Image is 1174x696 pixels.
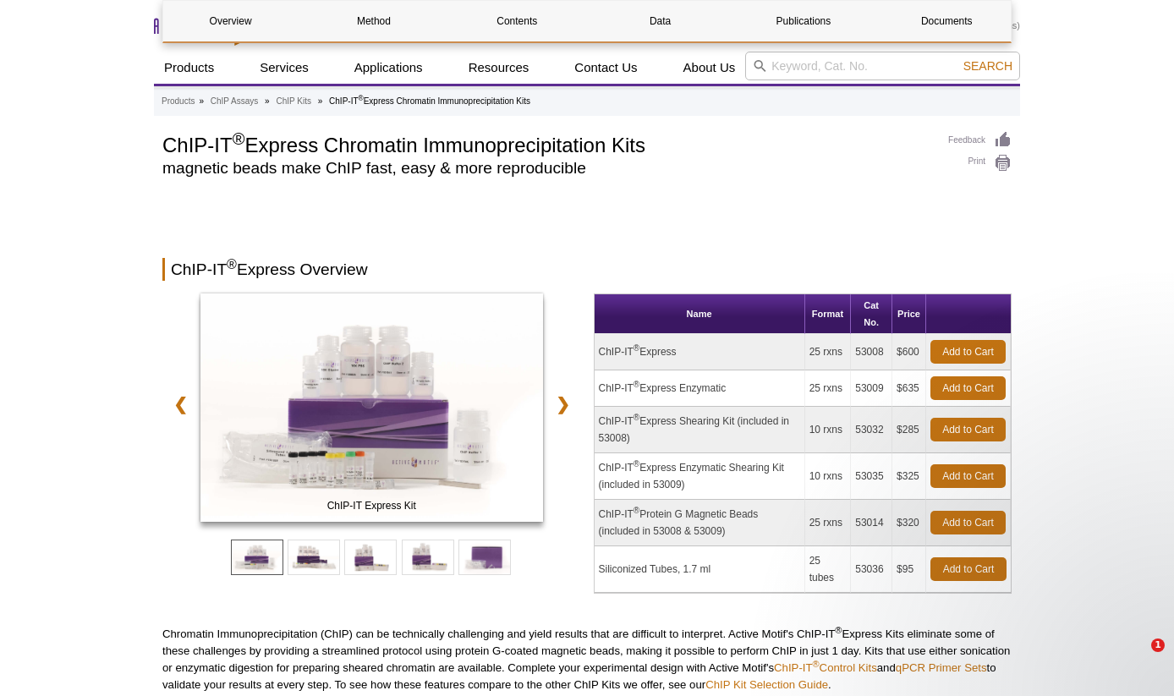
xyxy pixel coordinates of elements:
a: Add to Cart [930,376,1006,400]
h1: ChIP-IT Express Chromatin Immunoprecipitation Kits [162,131,931,156]
span: ChIP-IT Express Kit [204,497,539,514]
sup: ® [233,129,245,148]
td: 25 tubes [805,546,852,593]
td: ChIP-IT Express Enzymatic [595,370,805,407]
input: Keyword, Cat. No. [745,52,1020,80]
th: Format [805,294,852,334]
a: About Us [673,52,746,84]
td: $320 [892,500,926,546]
a: Resources [458,52,540,84]
sup: ® [634,506,639,515]
td: $285 [892,407,926,453]
iframe: Intercom live chat [1116,638,1157,679]
button: Search [958,58,1018,74]
td: ChIP-IT Express Enzymatic Shearing Kit (included in 53009) [595,453,805,500]
td: 10 rxns [805,453,852,500]
td: Siliconized Tubes, 1.7 ml [595,546,805,593]
a: Contact Us [564,52,647,84]
a: Print [948,154,1012,173]
td: 25 rxns [805,500,852,546]
a: Products [154,52,224,84]
a: Documents [880,1,1014,41]
td: $600 [892,334,926,370]
a: Services [250,52,319,84]
a: Applications [344,52,433,84]
a: qPCR Primer Sets [896,661,987,674]
td: $325 [892,453,926,500]
span: Search [963,59,1012,73]
a: ChIP-IT®Control Kits [774,661,877,674]
a: Overview [163,1,298,41]
td: 53035 [851,453,892,500]
a: Feedback [948,131,1012,150]
sup: ® [634,380,639,389]
a: Contents [450,1,584,41]
td: ChIP-IT Protein G Magnetic Beads (included in 53008 & 53009) [595,500,805,546]
p: Chromatin Immunoprecipitation (ChIP) can be technically challenging and yield results that are di... [162,626,1012,693]
li: » [265,96,270,106]
td: 53009 [851,370,892,407]
td: 10 rxns [805,407,852,453]
a: ❯ [545,385,581,424]
span: 1 [1151,638,1165,652]
a: Publications [736,1,870,41]
td: 53014 [851,500,892,546]
a: ChIP Kit Selection Guide [705,678,828,691]
a: ChIP-IT Express Kit [200,293,543,527]
a: Add to Cart [930,340,1006,364]
a: Add to Cart [930,464,1006,488]
sup: ® [634,343,639,353]
li: » [199,96,204,106]
a: Data [593,1,727,41]
h2: magnetic beads make ChIP fast, easy & more reproducible [162,161,931,176]
td: 25 rxns [805,334,852,370]
th: Cat No. [851,294,892,334]
img: ChIP-IT Express Kit [200,293,543,522]
sup: ® [227,257,237,271]
a: ChIP Kits [276,94,311,109]
sup: ® [835,625,842,635]
a: Products [162,94,195,109]
a: Method [306,1,441,41]
td: 53032 [851,407,892,453]
a: Add to Cart [930,511,1006,534]
a: ChIP Assays [211,94,259,109]
sup: ® [813,659,820,669]
th: Price [892,294,926,334]
h2: ChIP-IT Express Overview [162,258,1012,281]
td: $635 [892,370,926,407]
td: ChIP-IT Express [595,334,805,370]
sup: ® [359,94,364,102]
sup: ® [634,459,639,469]
td: ChIP-IT Express Shearing Kit (included in 53008) [595,407,805,453]
a: Add to Cart [930,418,1006,441]
th: Name [595,294,805,334]
li: ChIP-IT Express Chromatin Immunoprecipitation Kits [329,96,530,106]
td: 25 rxns [805,370,852,407]
li: » [318,96,323,106]
a: ❮ [162,385,199,424]
sup: ® [634,413,639,422]
td: 53008 [851,334,892,370]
